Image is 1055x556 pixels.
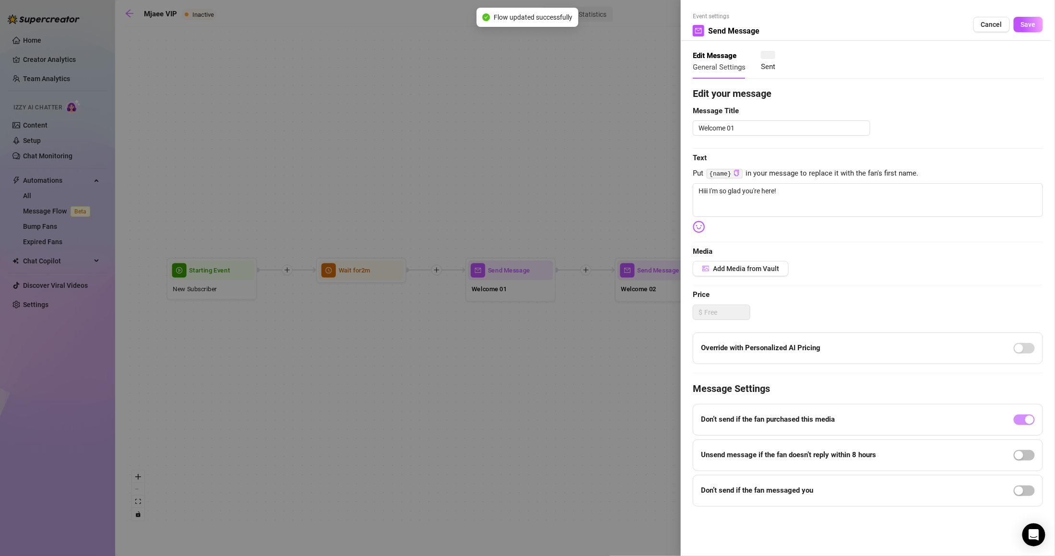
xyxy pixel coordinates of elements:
[734,170,740,176] span: copy
[1014,17,1043,32] button: Save
[707,169,743,179] code: {name}
[701,415,835,424] strong: Don’t send if the fan purchased this media
[693,290,710,299] strong: Price
[693,12,759,21] span: Event settings
[494,12,573,23] span: Flow updated successfully
[973,17,1010,32] button: Cancel
[734,170,740,177] button: Click to Copy
[981,21,1002,28] span: Cancel
[1022,523,1045,546] div: Open Intercom Messenger
[693,51,736,60] strong: Edit Message
[701,450,876,459] strong: Unsend message if the fan doesn’t reply within 8 hours
[761,62,775,71] span: Sent
[693,183,1043,217] textarea: Hiii I'm so glad you're here!
[693,382,1043,395] h4: Message Settings
[695,27,702,34] span: mail
[693,63,746,71] span: General Settings
[693,154,707,162] strong: Text
[1021,21,1036,28] span: Save
[713,265,779,272] span: Add Media from Vault
[704,305,750,319] input: Free
[701,486,813,495] strong: Don’t send if the fan messaged you
[708,25,759,37] span: Send Message
[693,261,789,276] button: Add Media from Vault
[693,106,739,115] strong: Message Title
[693,120,870,136] textarea: Welcome 01
[693,168,1043,179] span: Put in your message to replace it with the fan's first name.
[702,265,709,272] span: picture
[483,13,490,21] span: check-circle
[693,221,705,233] img: svg%3e
[693,247,712,256] strong: Media
[701,343,820,352] strong: Override with Personalized AI Pricing
[693,88,771,99] strong: Edit your message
